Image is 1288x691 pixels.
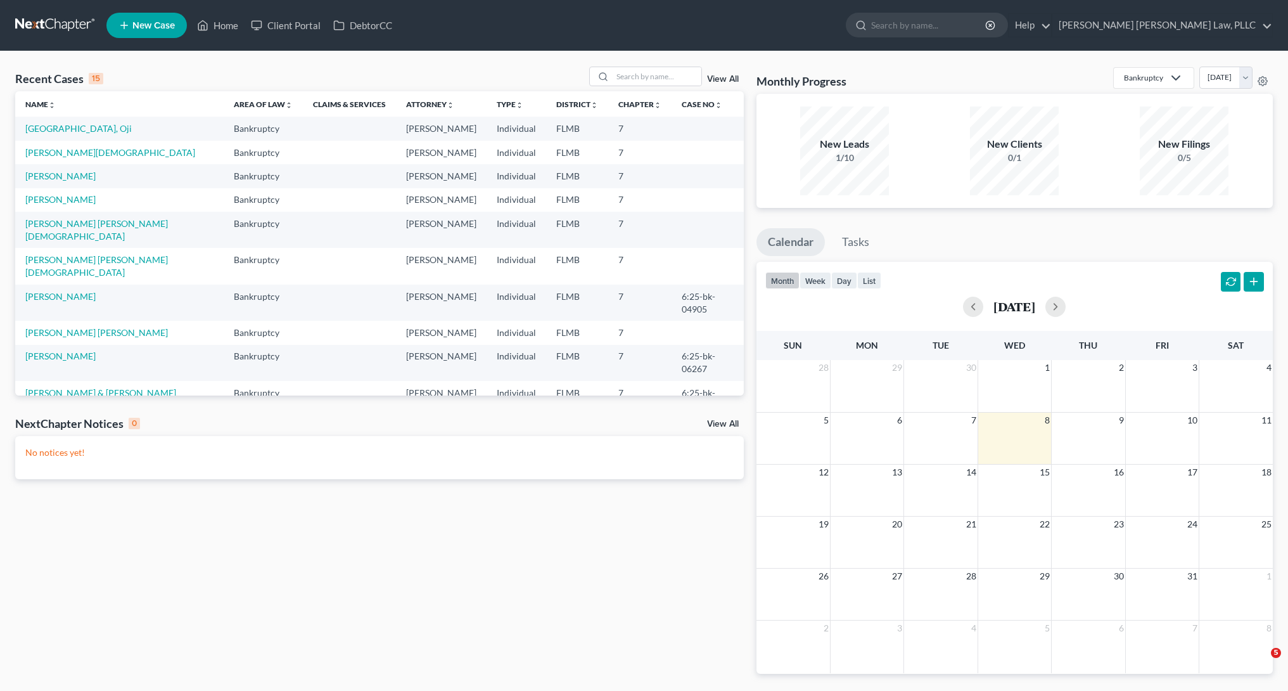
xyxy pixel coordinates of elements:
button: week [800,272,831,289]
span: 12 [817,465,830,480]
a: DebtorCC [327,14,399,37]
span: 21 [965,517,978,532]
span: 24 [1186,517,1199,532]
span: Thu [1079,340,1097,351]
span: 5 [822,413,830,428]
div: 0/5 [1140,152,1228,164]
span: 8 [1265,621,1273,636]
a: Chapterunfold_more [618,100,661,109]
span: 14 [965,465,978,480]
td: FLMB [546,212,608,248]
button: list [857,272,881,289]
a: [PERSON_NAME] & [PERSON_NAME] [25,387,176,398]
td: 7 [608,381,672,417]
div: 0 [129,418,140,429]
td: Individual [487,285,546,321]
a: View All [707,420,739,429]
td: 6:25-bk-06267 [672,345,744,381]
td: FLMB [546,117,608,140]
a: Typeunfold_more [497,100,523,109]
span: 11 [1260,413,1273,428]
span: 25 [1260,517,1273,532]
span: Mon [856,340,878,351]
a: Client Portal [245,14,327,37]
td: Bankruptcy [224,285,303,321]
a: [GEOGRAPHIC_DATA], Oji [25,123,132,134]
td: Bankruptcy [224,321,303,344]
td: 7 [608,188,672,212]
td: 7 [608,212,672,248]
span: 31 [1186,569,1199,584]
span: 15 [1038,465,1051,480]
th: Claims & Services [303,91,396,117]
input: Search by name... [613,67,701,86]
td: Bankruptcy [224,248,303,284]
h2: [DATE] [993,300,1035,313]
td: [PERSON_NAME] [396,117,487,140]
td: FLMB [546,285,608,321]
td: FLMB [546,188,608,212]
a: [PERSON_NAME] [25,194,96,205]
div: 0/1 [970,152,1059,164]
span: 29 [891,360,903,375]
a: [PERSON_NAME] [PERSON_NAME][DEMOGRAPHIC_DATA] [25,218,168,242]
button: month [765,272,800,289]
td: FLMB [546,248,608,284]
i: unfold_more [48,101,56,109]
td: 7 [608,345,672,381]
td: Individual [487,188,546,212]
td: [PERSON_NAME] [396,188,487,212]
td: 7 [608,285,672,321]
i: unfold_more [447,101,454,109]
span: 30 [965,360,978,375]
a: [PERSON_NAME] [25,291,96,302]
a: [PERSON_NAME] [25,351,96,361]
span: Fri [1156,340,1169,351]
i: unfold_more [715,101,722,109]
span: 17 [1186,465,1199,480]
div: New Filings [1140,137,1228,152]
span: 6 [896,413,903,428]
td: [PERSON_NAME] [396,248,487,284]
td: Individual [487,248,546,284]
td: Individual [487,117,546,140]
a: [PERSON_NAME] [PERSON_NAME] Law, PLLC [1052,14,1272,37]
span: 16 [1113,465,1125,480]
span: New Case [132,21,175,30]
span: 4 [970,621,978,636]
span: 28 [965,569,978,584]
span: 8 [1043,413,1051,428]
span: 7 [970,413,978,428]
span: Sat [1228,340,1244,351]
a: [PERSON_NAME] [PERSON_NAME] [25,327,168,338]
td: Bankruptcy [224,141,303,164]
td: Individual [487,164,546,188]
td: 7 [608,321,672,344]
td: FLMB [546,321,608,344]
a: Help [1009,14,1051,37]
a: Districtunfold_more [556,100,598,109]
td: 7 [608,141,672,164]
a: [PERSON_NAME] [25,171,96,181]
button: day [831,272,857,289]
i: unfold_more [590,101,598,109]
td: Bankruptcy [224,164,303,188]
td: FLMB [546,381,608,417]
span: 2 [822,621,830,636]
td: Individual [487,212,546,248]
span: 5 [1043,621,1051,636]
span: 28 [817,360,830,375]
p: No notices yet! [25,446,734,459]
input: Search by name... [871,13,987,37]
i: unfold_more [654,101,661,109]
span: 7 [1191,621,1199,636]
span: 29 [1038,569,1051,584]
span: 13 [891,465,903,480]
td: Bankruptcy [224,188,303,212]
span: 26 [817,569,830,584]
a: Nameunfold_more [25,100,56,109]
td: Bankruptcy [224,381,303,417]
span: 6 [1118,621,1125,636]
td: 7 [608,164,672,188]
h3: Monthly Progress [756,74,846,89]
